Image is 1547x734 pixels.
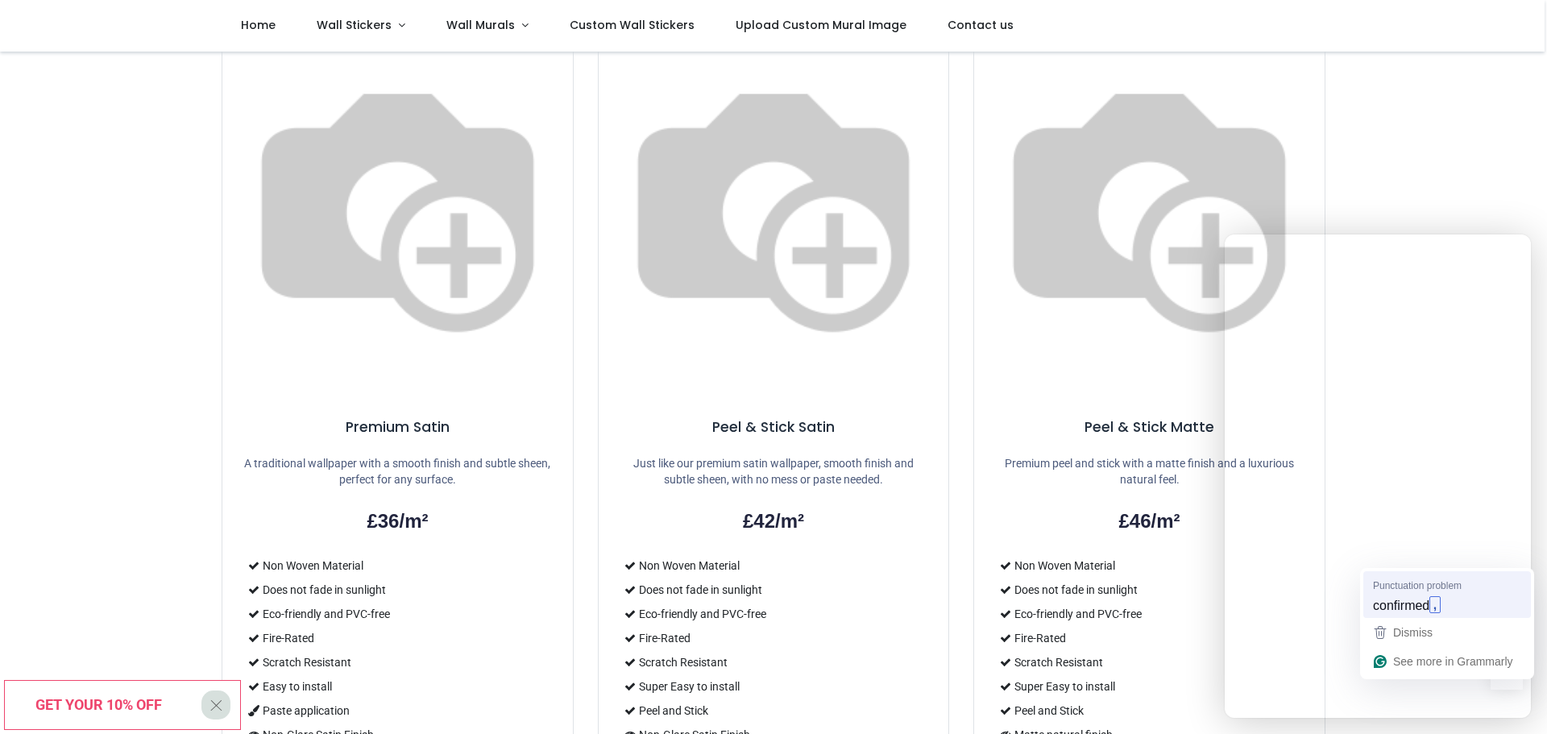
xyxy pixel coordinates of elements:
[993,602,1305,626] li: Eco-friendly and PVC-free
[1225,234,1531,718] iframe: To enrich screen reader interactions, please activate Accessibility in Grammarly extension settings
[242,650,554,674] li: Scratch Resistant
[570,17,695,33] span: Custom Wall Stickers
[241,17,276,33] span: Home
[993,699,1305,723] li: Peel and Stick
[242,554,554,578] li: Non Woven Material
[993,417,1305,437] h5: Peel & Stick Matte
[618,650,930,674] li: Scratch Resistant
[242,417,554,437] h5: Premium Satin
[242,602,554,626] li: Eco-friendly and PVC-free
[618,626,930,650] li: Fire-Rated
[993,650,1305,674] li: Scratch Resistant
[618,508,930,535] h2: £42/m²
[317,17,392,33] span: Wall Stickers
[993,578,1305,602] li: Does not fade in sunlight
[618,674,930,699] li: Super Easy to install
[242,699,554,723] li: Paste application
[618,456,930,487] p: Just like our premium satin wallpaper, smooth finish and subtle sheen, with no mess or paste needed.
[618,699,930,723] li: Peel and Stick
[993,626,1305,650] li: Fire-Rated
[599,28,949,379] img: Wallpaper_and_hand.jpg
[618,578,930,602] li: Does not fade in sunlight
[242,626,554,650] li: Fire-Rated
[618,554,930,578] li: Non Woven Material
[446,17,515,33] span: Wall Murals
[736,17,906,33] span: Upload Custom Mural Image
[993,508,1305,535] h2: £46/m²
[222,28,573,379] img: Wallpaper_only.jpg
[993,554,1305,578] li: Non Woven Material
[948,17,1014,33] span: Contact us
[618,417,930,437] h5: Peel & Stick Satin
[618,602,930,626] li: Eco-friendly and PVC-free
[242,674,554,699] li: Easy to install
[242,578,554,602] li: Does not fade in sunlight
[242,508,554,535] h2: £36/m²
[993,456,1305,487] p: Premium peel and stick with a matte finish and a luxurious natural feel.
[974,28,1325,379] img: Wallpaper_hand_and_overlay%20%281%29.jpg
[242,456,554,487] p: A traditional wallpaper with a smooth finish and subtle sheen, perfect for any surface.
[993,674,1305,699] li: Super Easy to install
